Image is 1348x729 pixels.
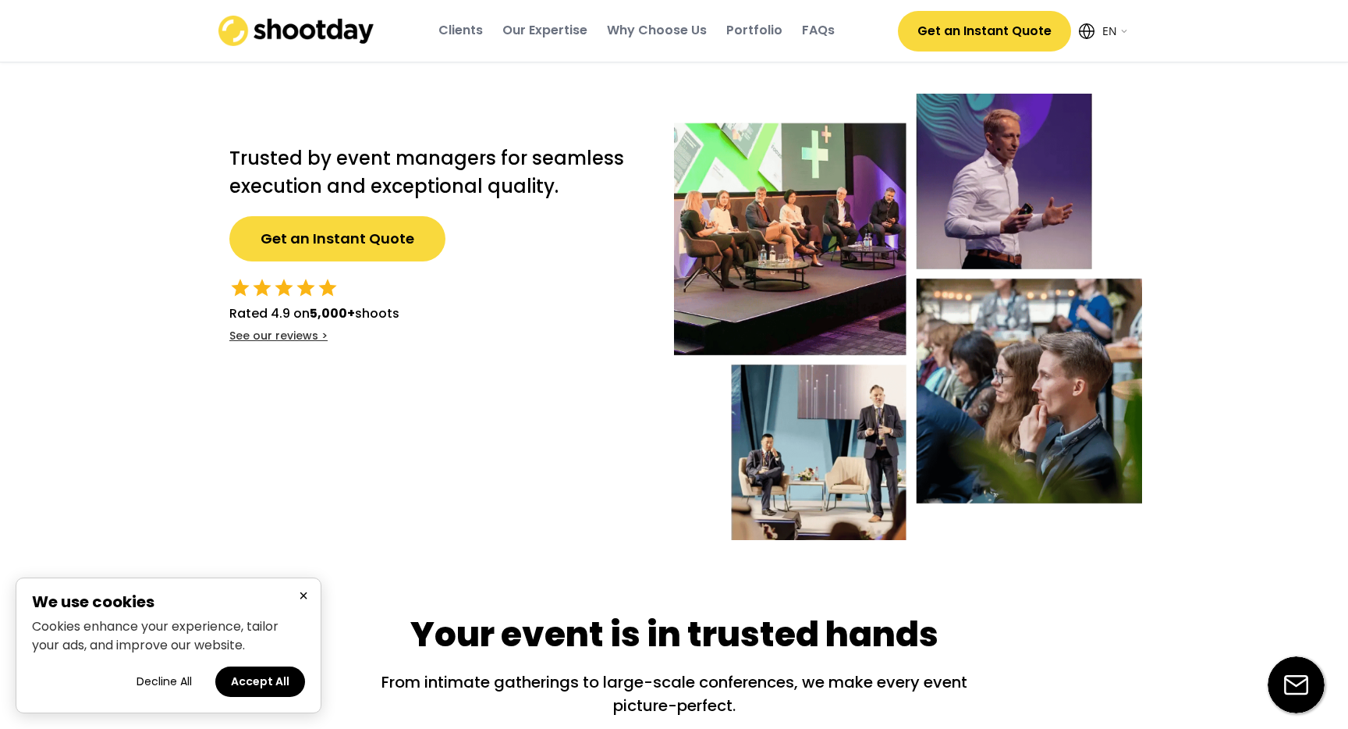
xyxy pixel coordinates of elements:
button: star [295,277,317,299]
p: Cookies enhance your experience, tailor your ads, and improve our website. [32,617,305,655]
div: Rated 4.9 on shoots [229,304,399,323]
h2: Trusted by event managers for seamless execution and exceptional quality. [229,144,643,201]
strong: 5,000+ [310,304,355,322]
div: Our Expertise [502,22,587,39]
div: From intimate gatherings to large-scale conferences, we make every event picture-perfect. [362,670,986,717]
div: Your event is in trusted hands [410,610,938,659]
button: star [229,277,251,299]
button: Accept all cookies [215,667,305,697]
button: star [317,277,339,299]
button: Get an Instant Quote [229,216,445,261]
div: Portfolio [726,22,782,39]
button: Close cookie banner [294,586,313,606]
img: Icon%20feather-globe%20%281%29.svg [1079,23,1094,39]
img: Event-hero-intl%402x.webp [674,94,1142,540]
img: email-icon%20%281%29.svg [1268,656,1325,713]
button: star [251,277,273,299]
button: Get an Instant Quote [898,11,1071,52]
div: Clients [438,22,483,39]
div: FAQs [802,22,835,39]
img: shootday_logo.png [218,16,374,46]
button: star [273,277,295,299]
button: Decline all cookies [121,667,208,697]
div: See our reviews > [229,329,328,344]
h2: We use cookies [32,594,305,610]
div: Why Choose Us [607,22,707,39]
